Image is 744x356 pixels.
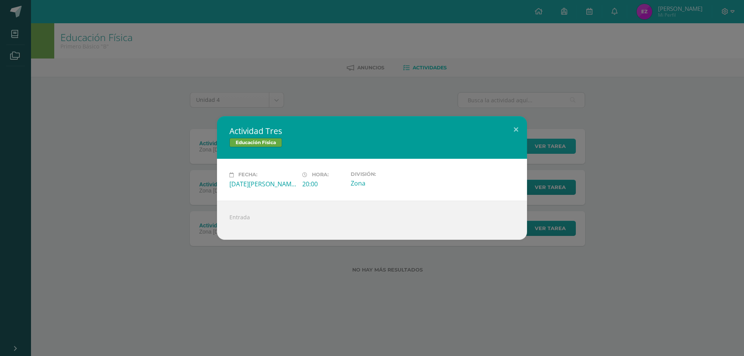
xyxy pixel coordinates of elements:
button: Close (Esc) [505,116,527,143]
span: Educación Física [229,138,282,147]
span: Fecha: [238,172,257,178]
div: Entrada [217,201,527,240]
div: 20:00 [302,180,344,188]
label: División: [351,171,417,177]
div: Zona [351,179,417,187]
span: Hora: [312,172,329,178]
div: [DATE][PERSON_NAME] [229,180,296,188]
h2: Actividad Tres [229,126,515,136]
